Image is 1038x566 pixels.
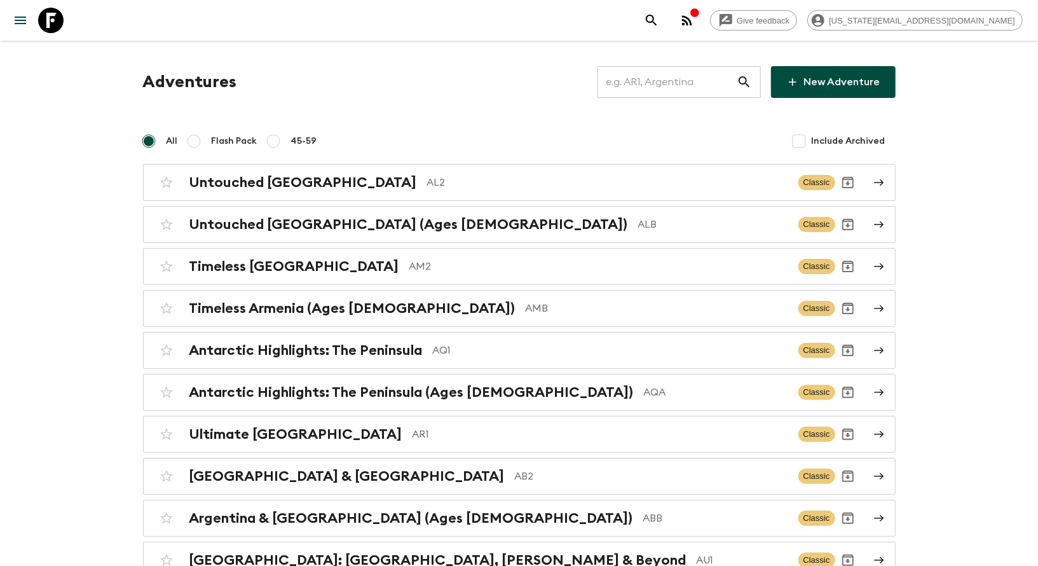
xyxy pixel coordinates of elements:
h1: Adventures [143,69,237,95]
h2: [GEOGRAPHIC_DATA] & [GEOGRAPHIC_DATA] [189,468,505,485]
a: [GEOGRAPHIC_DATA] & [GEOGRAPHIC_DATA]AB2ClassicArchive [143,458,896,495]
span: Classic [798,385,835,400]
span: Include Archived [812,135,885,148]
span: Classic [798,259,835,274]
p: AM2 [409,259,788,274]
a: Timeless Armenia (Ages [DEMOGRAPHIC_DATA])AMBClassicArchive [143,290,896,327]
span: Classic [798,469,835,484]
h2: Ultimate [GEOGRAPHIC_DATA] [189,426,402,443]
a: Ultimate [GEOGRAPHIC_DATA]AR1ClassicArchive [143,416,896,453]
a: New Adventure [771,66,896,98]
h2: Antarctic Highlights: The Peninsula [189,342,423,359]
button: Archive [835,380,861,405]
h2: Antarctic Highlights: The Peninsula (Ages [DEMOGRAPHIC_DATA]) [189,384,634,401]
a: Antarctic Highlights: The PeninsulaAQ1ClassicArchive [143,332,896,369]
a: Give feedback [710,10,797,31]
button: Archive [835,296,861,321]
span: Classic [798,427,835,442]
span: Classic [798,343,835,358]
span: Give feedback [730,16,796,25]
span: Flash Pack [212,135,257,148]
h2: Untouched [GEOGRAPHIC_DATA] [189,174,417,191]
button: Archive [835,170,861,195]
h2: Argentina & [GEOGRAPHIC_DATA] (Ages [DEMOGRAPHIC_DATA]) [189,510,633,527]
a: Untouched [GEOGRAPHIC_DATA] (Ages [DEMOGRAPHIC_DATA])ALBClassicArchive [143,206,896,243]
a: Antarctic Highlights: The Peninsula (Ages [DEMOGRAPHIC_DATA])AQAClassicArchive [143,374,896,411]
span: Classic [798,175,835,190]
h2: Timeless Armenia (Ages [DEMOGRAPHIC_DATA]) [189,300,516,317]
span: Classic [798,511,835,526]
a: Argentina & [GEOGRAPHIC_DATA] (Ages [DEMOGRAPHIC_DATA])ABBClassicArchive [143,500,896,537]
button: Archive [835,464,861,489]
h2: Timeless [GEOGRAPHIC_DATA] [189,258,399,275]
p: ABB [643,511,788,526]
button: Archive [835,212,861,237]
a: Untouched [GEOGRAPHIC_DATA]AL2ClassicArchive [143,164,896,201]
button: menu [8,8,33,33]
p: AB2 [515,469,788,484]
button: Archive [835,506,861,531]
input: e.g. AR1, Argentina [598,64,737,100]
p: AQA [644,385,788,400]
h2: Untouched [GEOGRAPHIC_DATA] (Ages [DEMOGRAPHIC_DATA]) [189,216,628,233]
button: Archive [835,422,861,447]
button: Archive [835,338,861,363]
button: search adventures [639,8,664,33]
p: AQ1 [433,343,788,358]
p: AR1 [413,427,788,442]
span: Classic [798,301,835,316]
span: All [167,135,178,148]
div: [US_STATE][EMAIL_ADDRESS][DOMAIN_NAME] [807,10,1023,31]
a: Timeless [GEOGRAPHIC_DATA]AM2ClassicArchive [143,248,896,285]
span: Classic [798,217,835,232]
p: AL2 [427,175,788,190]
span: [US_STATE][EMAIL_ADDRESS][DOMAIN_NAME] [822,16,1022,25]
button: Archive [835,254,861,279]
p: ALB [638,217,788,232]
p: AMB [526,301,788,316]
span: 45-59 [291,135,317,148]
